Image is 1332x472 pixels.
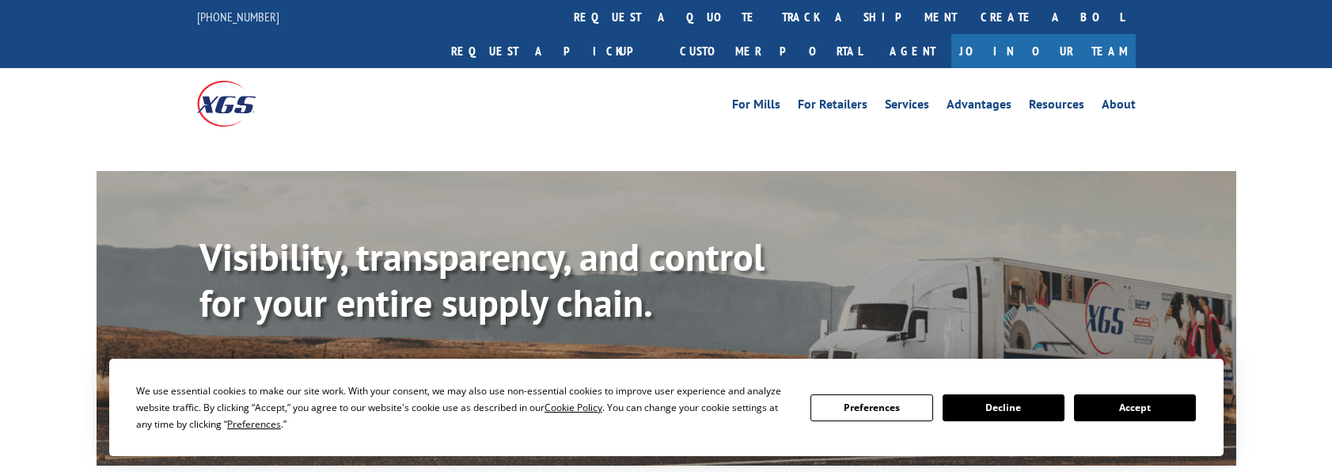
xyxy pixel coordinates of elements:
[810,394,932,421] button: Preferences
[1102,98,1136,116] a: About
[732,98,780,116] a: For Mills
[947,98,1011,116] a: Advantages
[136,383,791,432] div: We use essential cookies to make our site work. With your consent, we may also use non-essential ...
[227,417,281,431] span: Preferences
[798,98,867,116] a: For Retailers
[439,34,668,68] a: Request a pickup
[943,394,1064,421] button: Decline
[885,98,929,116] a: Services
[545,401,602,414] span: Cookie Policy
[1029,98,1084,116] a: Resources
[1074,394,1196,421] button: Accept
[951,34,1136,68] a: Join Our Team
[668,34,874,68] a: Customer Portal
[197,9,279,25] a: [PHONE_NUMBER]
[199,232,765,327] b: Visibility, transparency, and control for your entire supply chain.
[874,34,951,68] a: Agent
[109,359,1224,456] div: Cookie Consent Prompt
